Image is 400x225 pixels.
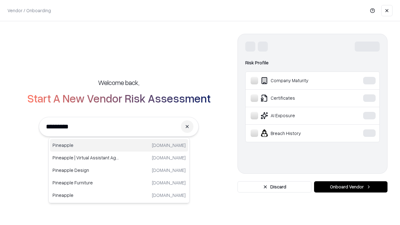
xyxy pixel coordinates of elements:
[245,59,380,67] div: Risk Profile
[152,179,186,186] p: [DOMAIN_NAME]
[251,129,344,137] div: Breach History
[152,167,186,173] p: [DOMAIN_NAME]
[27,92,211,104] h2: Start A New Vendor Risk Assessment
[251,77,344,84] div: Company Maturity
[152,154,186,161] p: [DOMAIN_NAME]
[52,167,119,173] p: Pineapple Design
[152,142,186,148] p: [DOMAIN_NAME]
[52,192,119,198] p: Pineapple
[48,137,190,203] div: Suggestions
[152,192,186,198] p: [DOMAIN_NAME]
[52,179,119,186] p: Pineapple Furniture
[314,181,387,192] button: Onboard Vendor
[237,181,312,192] button: Discard
[98,78,139,87] h5: Welcome back,
[7,7,51,14] p: Vendor / Onboarding
[52,142,119,148] p: Pineapple
[52,154,119,161] p: Pineapple | Virtual Assistant Agency
[251,94,344,102] div: Certificates
[251,112,344,119] div: AI Exposure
